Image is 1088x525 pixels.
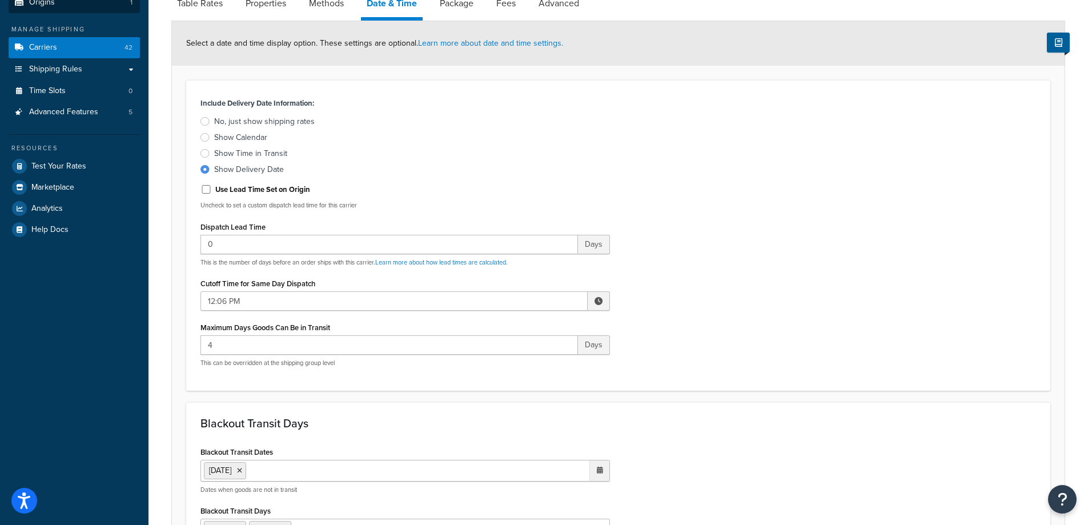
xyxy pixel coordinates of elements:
span: Time Slots [29,86,66,96]
button: Show Help Docs [1047,33,1070,53]
a: Help Docs [9,219,140,240]
p: Dates when goods are not in transit [200,486,610,494]
li: Advanced Features [9,102,140,123]
span: Days [578,235,610,254]
a: Advanced Features5 [9,102,140,123]
span: Advanced Features [29,107,98,117]
div: Manage Shipping [9,25,140,34]
div: Resources [9,143,140,153]
button: Open Resource Center [1048,485,1077,514]
p: Uncheck to set a custom dispatch lead time for this carrier [200,201,610,210]
label: Blackout Transit Days [200,507,271,515]
span: Days [578,335,610,355]
span: 5 [129,107,133,117]
label: Maximum Days Goods Can Be in Transit [200,323,330,332]
span: 0 [129,86,133,96]
div: Show Delivery Date [214,164,284,175]
span: Shipping Rules [29,65,82,74]
li: Time Slots [9,81,140,102]
h3: Blackout Transit Days [200,417,1036,430]
span: Help Docs [31,225,69,235]
li: [DATE] [204,462,246,479]
label: Blackout Transit Dates [200,448,273,456]
label: Dispatch Lead Time [200,223,266,231]
a: Test Your Rates [9,156,140,177]
span: Carriers [29,43,57,53]
a: Shipping Rules [9,59,140,80]
div: Show Time in Transit [214,148,287,159]
p: This can be overridden at the shipping group level [200,359,610,367]
li: Carriers [9,37,140,58]
label: Use Lead Time Set on Origin [215,185,310,195]
label: Cutoff Time for Same Day Dispatch [200,279,315,288]
span: Select a date and time display option. These settings are optional. [186,37,563,49]
span: Test Your Rates [31,162,86,171]
div: Show Calendar [214,132,267,143]
span: Marketplace [31,183,74,193]
a: Analytics [9,198,140,219]
a: Marketplace [9,177,140,198]
a: Time Slots0 [9,81,140,102]
span: 42 [125,43,133,53]
a: Learn more about date and time settings. [418,37,563,49]
label: Include Delivery Date Information: [200,95,314,111]
span: Analytics [31,204,63,214]
a: Learn more about how lead times are calculated. [375,258,508,267]
a: Carriers42 [9,37,140,58]
div: No, just show shipping rates [214,116,315,127]
p: This is the number of days before an order ships with this carrier. [200,258,610,267]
